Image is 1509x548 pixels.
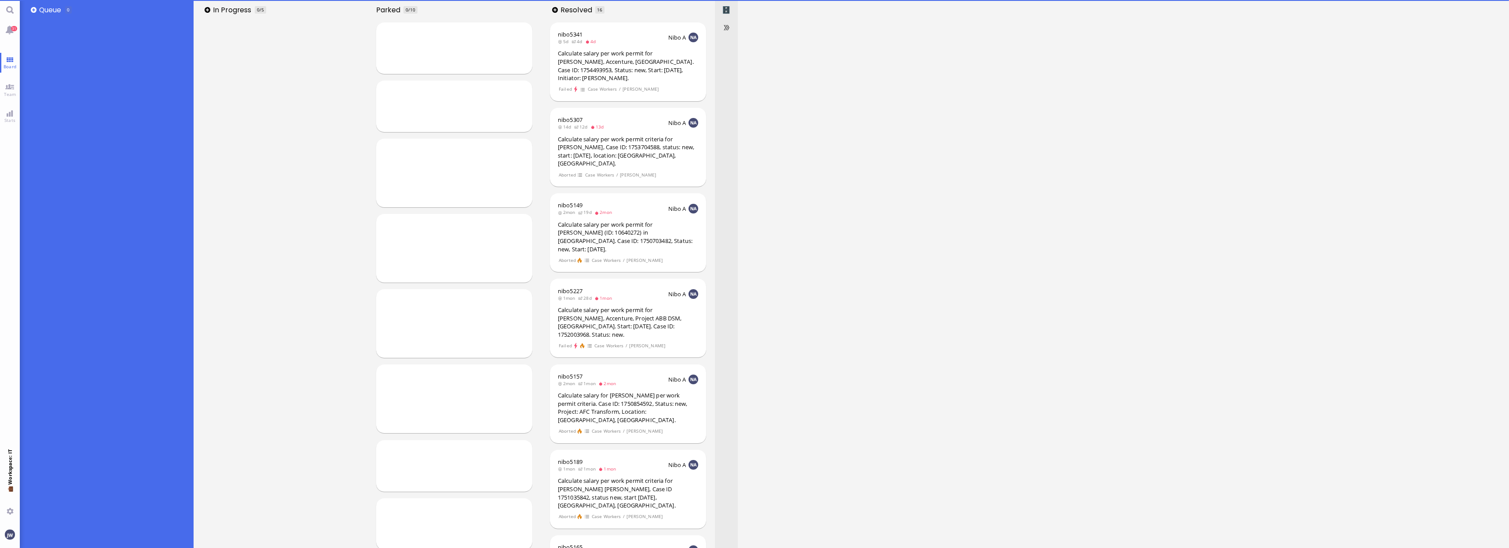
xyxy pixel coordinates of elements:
[2,117,18,123] span: Stats
[2,91,18,97] span: Team
[623,85,659,93] span: [PERSON_NAME]
[558,372,582,380] a: nibo5157
[722,5,730,15] span: Archived
[39,5,64,15] span: Queue
[594,295,615,301] span: 1mon
[558,135,698,168] div: Calculate salary per work permit criteria for [PERSON_NAME], Case ID: 1753704588, status: new, st...
[591,257,621,264] span: Case Workers
[594,342,624,349] span: Case Workers
[626,257,663,264] span: [PERSON_NAME]
[626,513,663,520] span: [PERSON_NAME]
[260,7,264,13] span: /5
[558,466,578,472] span: 1mon
[558,306,698,338] div: Calculate salary per work permit for [PERSON_NAME], Accenture, Project ABB DSM, [GEOGRAPHIC_DATA]...
[591,513,621,520] span: Case Workers
[574,124,590,130] span: 12d
[668,290,686,298] span: Nibo A
[619,85,621,93] span: /
[558,209,578,215] span: 2mon
[406,7,408,13] span: 0
[558,49,698,82] div: Calculate salary per work permit for [PERSON_NAME], Accenture, [GEOGRAPHIC_DATA]. Case ID: 175449...
[591,427,621,435] span: Case Workers
[585,171,615,179] span: Case Workers
[689,118,698,128] img: NA
[558,85,572,93] span: Failed
[560,5,595,15] span: Resolved
[205,7,210,13] button: Add
[558,30,582,38] a: nibo5341
[578,466,598,472] span: 1mon
[558,458,582,466] a: nibo5189
[585,38,599,44] span: 4d
[552,7,558,13] button: Add
[558,295,578,301] span: 1mon
[668,205,686,213] span: Nibo A
[620,171,656,179] span: [PERSON_NAME]
[558,513,576,520] span: Aborted
[590,124,607,130] span: 13d
[689,33,698,42] img: NA
[625,342,628,349] span: /
[1,63,18,70] span: Board
[623,427,625,435] span: /
[668,375,686,383] span: Nibo A
[668,461,686,469] span: Nibo A
[558,477,698,509] div: Calculate salary per work permit criteria for [PERSON_NAME] [PERSON_NAME], Case ID 1751035842, st...
[558,257,576,264] span: Aborted
[689,460,698,470] img: NA
[578,380,598,386] span: 1mon
[571,38,585,44] span: 4d
[558,427,576,435] span: Aborted
[257,7,260,13] span: 0
[689,204,698,213] img: NA
[668,119,686,127] span: Nibo A
[11,26,17,31] span: 31
[598,466,619,472] span: 1mon
[594,209,615,215] span: 2mon
[376,5,403,15] span: Parked
[31,7,37,13] button: Add
[689,375,698,384] img: NA
[597,7,602,13] span: 16
[408,7,415,13] span: /10
[598,380,619,386] span: 2mon
[558,287,582,295] a: nibo5227
[558,221,698,253] div: Calculate salary per work permit for [PERSON_NAME] (ID: 10640272) in [GEOGRAPHIC_DATA]. Case ID: ...
[558,124,574,130] span: 14d
[629,342,666,349] span: [PERSON_NAME]
[558,380,578,386] span: 2mon
[626,427,663,435] span: [PERSON_NAME]
[689,289,698,299] img: NA
[623,513,625,520] span: /
[668,33,686,41] span: Nibo A
[578,295,594,301] span: 28d
[5,530,15,539] img: You
[587,85,617,93] span: Case Workers
[67,7,70,13] span: 0
[558,391,698,424] div: Calculate salary for [PERSON_NAME] per work permit criteria. Case ID: 1750854592, Status: new, Pr...
[558,38,571,44] span: 5d
[558,116,582,124] a: nibo5307
[616,171,619,179] span: /
[578,209,594,215] span: 19d
[623,257,625,264] span: /
[558,342,572,349] span: Failed
[7,485,13,504] span: 💼 Workspace: IT
[558,201,582,209] a: nibo5149
[558,171,576,179] span: Aborted
[213,5,254,15] span: In progress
